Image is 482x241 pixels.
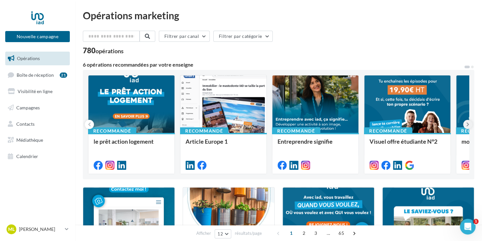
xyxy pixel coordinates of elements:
[96,48,124,54] div: opérations
[83,62,464,67] div: 6 opérations recommandées par votre enseigne
[4,117,71,131] a: Contacts
[4,150,71,163] a: Calendrier
[17,72,54,77] span: Boîte de réception
[213,31,273,42] button: Filtrer par catégorie
[286,228,296,238] span: 1
[16,105,40,110] span: Campagnes
[278,138,333,145] span: Entreprendre signifie
[18,88,53,94] span: Visibilité en ligne
[180,127,228,135] div: Recommandé
[299,228,309,238] span: 2
[4,133,71,147] a: Médiathèque
[272,127,320,135] div: Recommandé
[19,226,62,233] p: [PERSON_NAME]
[83,47,124,54] div: 780
[88,127,136,135] div: Recommandé
[4,85,71,98] a: Visibilité en ligne
[186,138,228,145] span: Article Europe 1
[60,72,67,78] div: 21
[17,56,40,61] span: Opérations
[94,138,154,145] span: le prêt action logement
[4,101,71,115] a: Campagnes
[218,231,223,236] span: 12
[310,228,321,238] span: 3
[16,153,38,159] span: Calendrier
[196,230,211,236] span: Afficher
[364,127,412,135] div: Recommandé
[16,137,43,143] span: Médiathèque
[473,219,478,224] span: 1
[83,10,474,20] div: Opérations marketing
[460,219,475,234] iframe: Intercom live chat
[16,121,35,126] span: Contacts
[159,31,210,42] button: Filtrer par canal
[369,138,437,145] span: Visuel offre étudiante N°2
[215,229,231,238] button: 12
[5,31,70,42] button: Nouvelle campagne
[336,228,347,238] span: 65
[323,228,334,238] span: ...
[4,52,71,65] a: Opérations
[4,68,71,82] a: Boîte de réception21
[5,223,70,235] a: ML [PERSON_NAME]
[235,230,262,236] span: résultats/page
[8,226,15,233] span: ML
